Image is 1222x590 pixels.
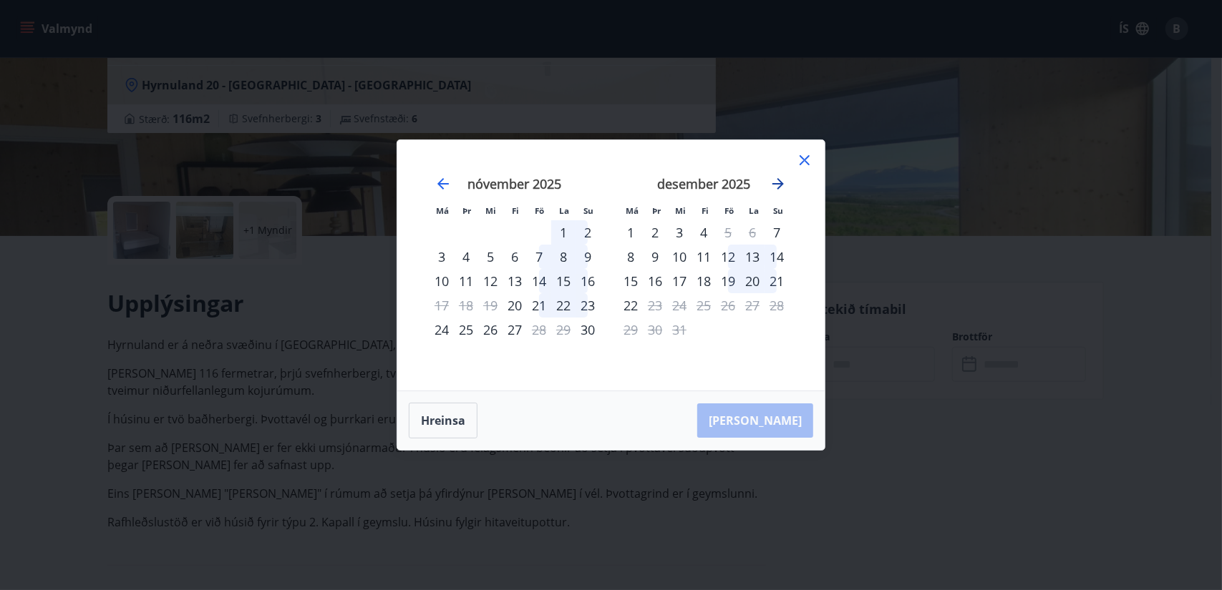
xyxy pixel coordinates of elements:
[454,318,478,342] td: þriðjudagur, 25. nóvember 2025
[652,205,661,216] small: Þr
[667,269,692,293] div: 17
[527,318,551,342] div: Aðeins útritun í boði
[527,245,551,269] div: 7
[626,205,639,216] small: Má
[454,293,478,318] td: Not available. þriðjudagur, 18. nóvember 2025
[478,318,503,342] div: 26
[692,220,716,245] td: fimmtudagur, 4. desember 2025
[478,269,503,293] div: 12
[430,318,454,342] td: mánudagur, 24. nóvember 2025
[765,245,789,269] td: sunnudagur, 14. desember 2025
[643,245,667,269] td: þriðjudagur, 9. desember 2025
[576,318,600,342] td: sunnudagur, 30. nóvember 2025
[454,269,478,293] div: 11
[765,293,789,318] td: Not available. sunnudagur, 28. desember 2025
[551,293,576,318] td: laugardagur, 22. nóvember 2025
[503,245,527,269] div: 6
[725,205,734,216] small: Fö
[576,245,600,269] div: 9
[551,220,576,245] div: 1
[478,318,503,342] td: miðvikudagur, 26. nóvember 2025
[643,220,667,245] td: þriðjudagur, 2. desember 2025
[503,269,527,293] td: fimmtudagur, 13. nóvember 2025
[551,269,576,293] td: laugardagur, 15. nóvember 2025
[716,220,740,245] div: Aðeins útritun í boði
[436,205,449,216] small: Má
[765,220,789,245] div: Aðeins innritun í boði
[551,220,576,245] td: laugardagur, 1. nóvember 2025
[503,318,527,342] div: 27
[559,205,569,216] small: La
[740,245,765,269] td: laugardagur, 13. desember 2025
[716,245,740,269] td: föstudagur, 12. desember 2025
[503,293,527,318] div: Aðeins innritun í boði
[583,205,593,216] small: Su
[527,269,551,293] div: 14
[527,318,551,342] td: Not available. föstudagur, 28. nóvember 2025
[643,318,667,342] td: Not available. þriðjudagur, 30. desember 2025
[667,220,692,245] div: 3
[430,318,454,342] div: 24
[527,293,551,318] div: 21
[770,175,787,192] div: Move forward to switch to the next month.
[503,293,527,318] td: fimmtudagur, 20. nóvember 2025
[576,220,600,245] td: sunnudagur, 2. nóvember 2025
[740,220,765,245] td: Not available. laugardagur, 6. desember 2025
[716,293,740,318] td: Not available. föstudagur, 26. desember 2025
[576,269,600,293] td: sunnudagur, 16. nóvember 2025
[667,245,692,269] div: 10
[619,293,643,318] div: 22
[643,293,667,318] td: Not available. þriðjudagur, 23. desember 2025
[716,245,740,269] div: 12
[765,269,789,293] div: 21
[692,293,716,318] td: Not available. fimmtudagur, 25. desember 2025
[643,293,667,318] div: Aðeins útritun í boði
[551,293,576,318] div: 22
[692,269,716,293] div: 18
[619,269,643,293] td: mánudagur, 15. desember 2025
[503,318,527,342] td: fimmtudagur, 27. nóvember 2025
[692,245,716,269] td: fimmtudagur, 11. desember 2025
[486,205,497,216] small: Mi
[692,269,716,293] td: fimmtudagur, 18. desember 2025
[765,220,789,245] td: sunnudagur, 7. desember 2025
[765,269,789,293] td: sunnudagur, 21. desember 2025
[527,245,551,269] td: föstudagur, 7. nóvember 2025
[512,205,519,216] small: Fi
[692,245,716,269] div: 11
[643,245,667,269] div: 9
[749,205,759,216] small: La
[478,245,503,269] div: 5
[773,205,783,216] small: Su
[430,269,454,293] td: mánudagur, 10. nóvember 2025
[462,205,471,216] small: Þr
[576,245,600,269] td: sunnudagur, 9. nóvember 2025
[716,269,740,293] div: 19
[454,269,478,293] td: þriðjudagur, 11. nóvember 2025
[692,220,716,245] div: 4
[576,220,600,245] div: 2
[414,157,808,373] div: Calendar
[576,318,600,342] div: Aðeins innritun í boði
[478,269,503,293] td: miðvikudagur, 12. nóvember 2025
[576,269,600,293] div: 16
[454,245,478,269] div: 4
[619,220,643,245] td: mánudagur, 1. desember 2025
[478,245,503,269] td: miðvikudagur, 5. nóvember 2025
[535,205,545,216] small: Fö
[527,269,551,293] td: föstudagur, 14. nóvember 2025
[430,269,454,293] div: 10
[619,269,643,293] div: 15
[430,293,454,318] td: Not available. mánudagur, 17. nóvember 2025
[657,175,750,192] strong: desember 2025
[643,269,667,293] td: þriðjudagur, 16. desember 2025
[576,293,600,318] td: sunnudagur, 23. nóvember 2025
[468,175,562,192] strong: nóvember 2025
[527,293,551,318] td: föstudagur, 21. nóvember 2025
[551,245,576,269] td: laugardagur, 8. nóvember 2025
[430,293,454,318] div: Aðeins útritun í boði
[478,293,503,318] td: Not available. miðvikudagur, 19. nóvember 2025
[740,269,765,293] td: laugardagur, 20. desember 2025
[667,220,692,245] td: miðvikudagur, 3. desember 2025
[619,245,643,269] td: mánudagur, 8. desember 2025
